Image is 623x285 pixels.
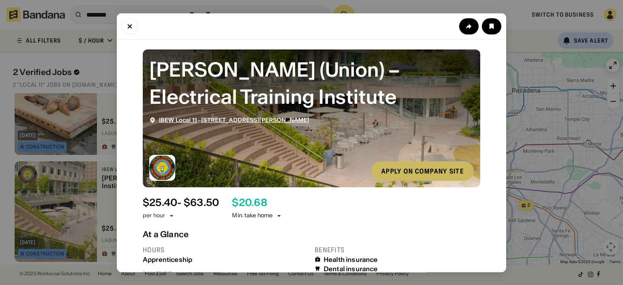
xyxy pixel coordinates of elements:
[149,154,175,180] img: IBEW Local 11 logo
[315,245,480,254] div: Benefits
[232,212,282,220] div: Min. take home
[324,255,378,263] div: Health insurance
[201,116,309,123] span: [STREET_ADDRESS][PERSON_NAME]
[143,270,308,278] div: Pay type
[143,197,219,208] div: $ 25.40 - $63.50
[143,245,308,254] div: Hours
[232,197,267,208] div: $ 20.68
[143,255,308,263] div: Apprenticeship
[143,229,480,239] div: At a Glance
[143,212,165,220] div: per hour
[122,18,138,34] button: Close
[381,167,464,174] div: Apply on company site
[324,265,378,272] div: Dental insurance
[159,116,197,123] span: IBEW Local 11
[149,56,474,110] div: Wireman (Union) – Electrical Training Institute
[159,116,309,123] div: ·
